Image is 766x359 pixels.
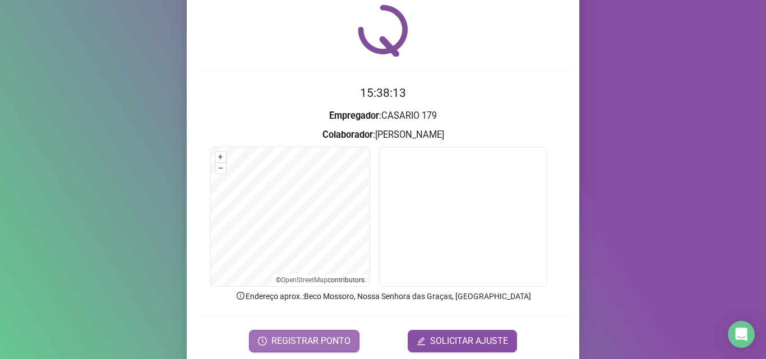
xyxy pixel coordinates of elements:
span: edit [417,337,426,346]
button: + [215,152,226,162]
span: REGISTRAR PONTO [271,334,350,348]
h3: : [PERSON_NAME] [200,128,566,142]
div: Open Intercom Messenger [728,321,755,348]
span: info-circle [236,291,246,301]
time: 15:38:13 [360,86,406,100]
button: editSOLICITAR AJUSTE [408,330,517,352]
li: © contributors. [276,276,366,284]
span: clock-circle [258,337,267,346]
button: REGISTRAR PONTO [249,330,359,352]
img: QRPoint [358,4,408,57]
h3: : CASARIO 179 [200,109,566,123]
button: – [215,163,226,174]
strong: Empregador [329,110,379,121]
span: SOLICITAR AJUSTE [430,334,508,348]
strong: Colaborador [322,129,373,140]
p: Endereço aprox. : Beco Mossoro, Nossa Senhora das Graças, [GEOGRAPHIC_DATA] [200,290,566,302]
a: OpenStreetMap [281,276,327,284]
